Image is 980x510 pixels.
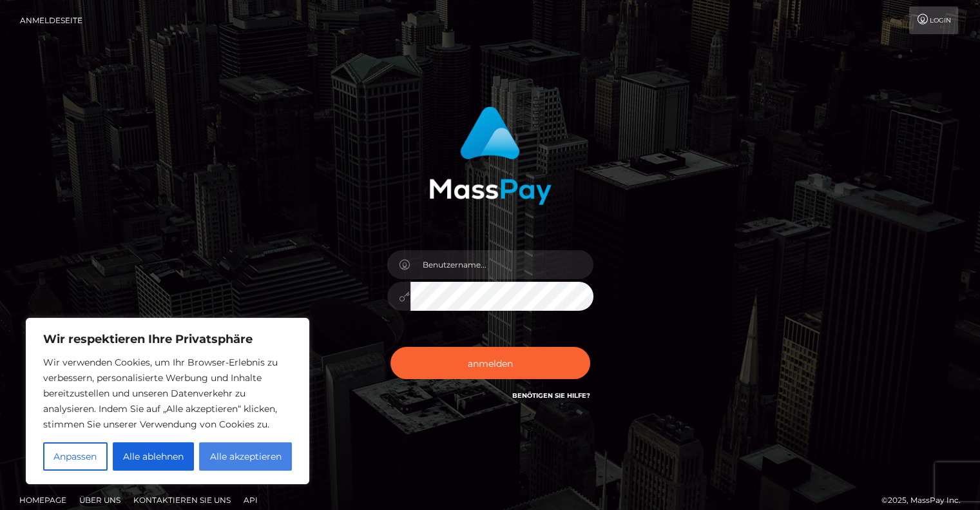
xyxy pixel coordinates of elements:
a: Benötigen Sie Hilfe? [512,391,590,400]
a: Über uns [74,490,126,510]
a: API [238,490,263,510]
div: Wir respektieren Ihre Privatsphäre [26,318,309,484]
font: Anmeldeseite [20,15,82,25]
font: anmelden [468,357,513,369]
img: MassPay-Anmeldung [429,106,552,205]
a: Anmeldeseite [20,6,82,34]
font: Homepage [19,495,66,505]
a: Login [909,6,958,34]
font: Wir verwenden Cookies, um Ihr Browser-Erlebnis zu verbessern, personalisierte Werbung und Inhalte... [43,357,278,430]
font: Kontaktieren Sie uns [133,495,231,505]
font: Login [930,16,951,25]
font: Über uns [79,495,120,505]
font: 2025, MassPay Inc. [888,495,961,505]
font: © [881,495,888,505]
a: Homepage [14,490,72,510]
font: Anpassen [53,451,97,462]
font: Alle akzeptieren [210,451,282,462]
button: anmelden [390,347,590,379]
font: Alle ablehnen [123,451,184,462]
button: Alle akzeptieren [199,442,292,471]
font: Wir respektieren Ihre Privatsphäre [43,332,253,346]
font: API [244,495,258,505]
a: Kontaktieren Sie uns [128,490,236,510]
button: Alle ablehnen [113,442,195,471]
input: Benutzername... [410,250,593,279]
button: Anpassen [43,442,108,471]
